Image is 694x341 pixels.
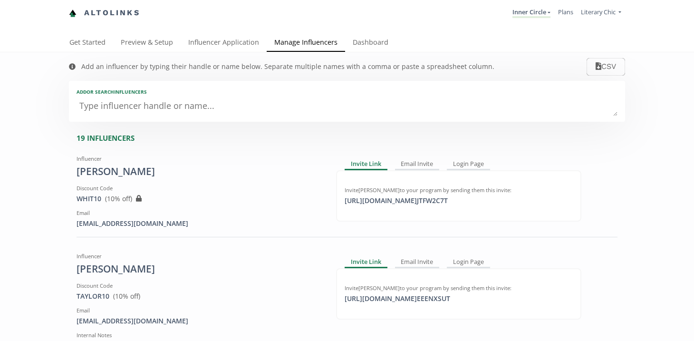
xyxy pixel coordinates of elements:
[267,34,345,53] a: Manage Influencers
[77,165,322,179] div: [PERSON_NAME]
[77,219,322,228] div: [EMAIL_ADDRESS][DOMAIN_NAME]
[77,282,322,290] div: Discount Code
[447,159,490,170] div: Login Page
[345,159,387,170] div: Invite Link
[558,8,573,16] a: Plans
[113,292,140,301] span: ( 10 % off)
[345,284,573,292] div: Invite [PERSON_NAME] to your program by sending them this invite:
[395,256,440,268] div: Email Invite
[345,256,387,268] div: Invite Link
[447,256,490,268] div: Login Page
[69,5,140,21] a: Altolinks
[181,34,267,53] a: Influencer Application
[77,88,617,95] div: Add or search INFLUENCERS
[77,292,109,301] a: TAYLOR10
[77,253,322,260] div: Influencer
[339,294,456,303] div: [URL][DOMAIN_NAME] EEENXSUT
[77,194,101,203] a: WHIT10
[587,58,625,76] button: CSV
[581,8,621,19] a: Literary Chic
[345,34,396,53] a: Dashboard
[581,8,616,16] span: Literary Chic
[77,185,322,192] div: Discount Code
[77,307,322,314] div: Email
[77,262,322,276] div: [PERSON_NAME]
[512,8,550,18] a: Inner Circle
[77,133,625,143] div: 19 INFLUENCERS
[113,34,181,53] a: Preview & Setup
[395,159,440,170] div: Email Invite
[77,155,322,163] div: Influencer
[339,196,453,205] div: [URL][DOMAIN_NAME] JTFW2C7T
[62,34,113,53] a: Get Started
[69,10,77,17] img: favicon-32x32.png
[77,316,322,326] div: [EMAIL_ADDRESS][DOMAIN_NAME]
[345,186,573,194] div: Invite [PERSON_NAME] to your program by sending them this invite:
[77,209,322,217] div: Email
[105,194,132,203] span: ( 10 % off)
[81,62,494,71] div: Add an influencer by typing their handle or name below. Separate multiple names with a comma or p...
[77,331,322,339] div: Internal Notes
